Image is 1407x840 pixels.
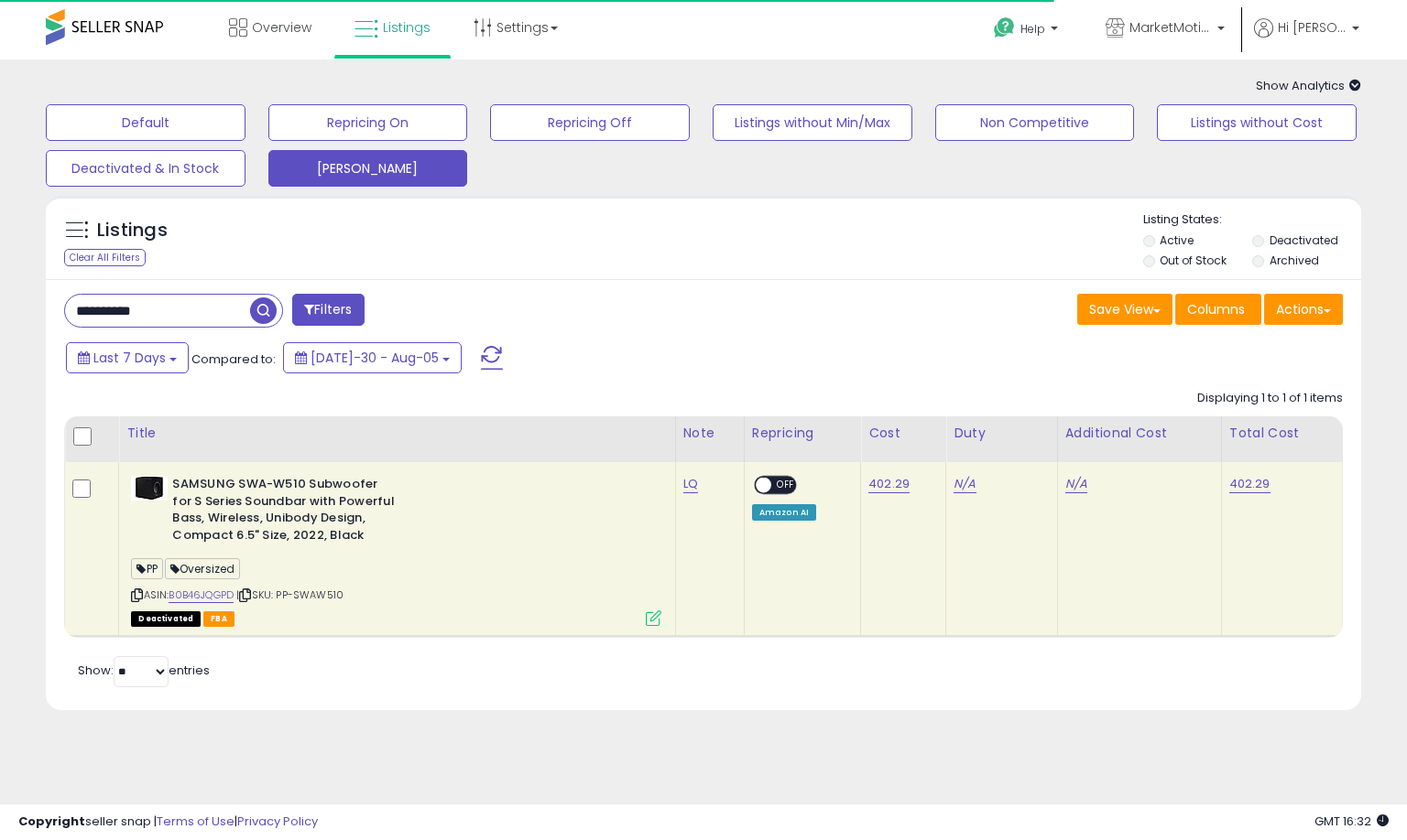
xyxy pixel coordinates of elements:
[236,587,344,602] span: | SKU: PP-SWAW510
[64,249,146,266] div: Clear All Filters
[1229,424,1335,443] div: Total Cost
[1020,21,1045,37] span: Help
[252,18,311,37] span: Overview
[311,349,439,367] span: [DATE]-30 - Aug-05
[237,813,318,830] a: Privacy Policy
[868,424,938,443] div: Cost
[993,16,1016,39] i: Get Help
[1264,294,1343,325] button: Actions
[868,475,910,493] a: 402.29
[46,150,245,187] button: Deactivated & In Stock
[203,611,234,627] span: FBA
[1221,416,1342,462] th: CSV column name: cust_attr_3_Total Cost
[683,475,698,493] a: LQ
[18,813,85,830] strong: Copyright
[97,218,168,243] h5: Listings
[1077,294,1172,325] button: Save View
[46,104,245,141] button: Default
[1065,424,1214,443] div: Additional Cost
[935,104,1135,141] button: Non Competitive
[1065,475,1087,493] a: N/A
[771,478,801,493] span: OFF
[752,424,853,443] div: Repricing
[1129,18,1212,37] span: MarketMotions
[490,104,690,141] button: Repricing Off
[954,424,1049,443] div: Duty
[946,416,1057,462] th: CSV column name: cust_attr_1_Duty
[1157,104,1357,141] button: Listings without Cost
[78,662,210,679] span: Show: entries
[126,424,667,443] div: Title
[172,476,395,548] b: SAMSUNG SWA-W510 Subwoofer for S Series Soundbar with Powerful Bass, Wireless, Unibody Design, Co...
[157,813,234,830] a: Terms of Use
[268,150,468,187] button: [PERSON_NAME]
[292,294,364,326] button: Filters
[1160,253,1227,268] label: Out of Stock
[683,424,736,443] div: Note
[131,476,168,501] img: 31A7zpN-eDL._SL40_.jpg
[18,813,318,831] div: seller snap | |
[1187,300,1245,318] span: Columns
[713,104,912,141] button: Listings without Min/Max
[1175,294,1261,325] button: Columns
[383,18,431,37] span: Listings
[131,611,201,627] span: All listings that are unavailable for purchase on Amazon for any reason other than out-of-stock
[1143,211,1362,229] p: Listing States:
[131,476,660,624] div: ASIN:
[66,342,189,373] button: Last 7 Days
[283,342,462,373] button: [DATE]-30 - Aug-05
[131,558,162,579] span: PP
[1270,232,1338,248] label: Deactivated
[1314,813,1389,830] span: 2025-08-13 16:32 GMT
[165,558,241,579] span: Oversized
[1229,475,1271,493] a: 402.29
[752,504,816,521] div: Amazon AI
[1256,77,1361,94] span: Show Analytics
[191,350,276,368] span: Compared to:
[93,349,166,367] span: Last 7 Days
[1270,253,1319,268] label: Archived
[1278,18,1347,37] span: Hi [PERSON_NAME]
[1160,232,1194,248] label: Active
[1254,18,1359,59] a: Hi [PERSON_NAME]
[169,587,234,603] a: B0B46JQGPD
[1197,390,1343,407] div: Displaying 1 to 1 of 1 items
[954,475,976,493] a: N/A
[979,3,1076,59] a: Help
[268,104,468,141] button: Repricing On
